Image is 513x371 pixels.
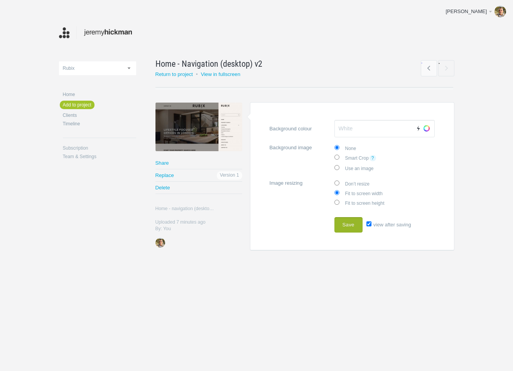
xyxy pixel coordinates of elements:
[270,143,326,154] span: Background image
[63,154,136,159] a: Team & Settings
[334,190,339,195] input: Fit to screen width
[217,171,242,180] span: Version 1
[334,163,435,173] label: Use an image
[440,4,509,19] a: [PERSON_NAME]
[334,217,363,233] button: Save
[155,219,206,231] span: Uploaded 7 minutes ago By: You
[334,198,435,207] label: Fit to screen height
[334,179,435,188] label: Don’t resize
[155,57,262,70] span: Home - Navigation (desktop) v2
[270,179,326,189] span: Image resizing
[413,123,421,134] a: Auto
[201,71,240,77] a: View in fullscreen
[445,8,488,15] div: [PERSON_NAME]
[63,92,136,97] a: Home
[270,120,326,135] span: Background colour
[155,206,235,212] span: Home - navigation (deskto…
[334,200,339,205] input: Fit to screen height
[366,217,411,233] label: view after saving
[334,180,339,185] input: Don’t resize
[334,165,339,170] input: Use an image
[59,25,132,40] img: jeremyhickman-logo_20211012012317.png
[334,153,435,163] label: Smart Crop
[63,66,75,71] span: Rubix
[438,60,454,76] span: →
[155,238,165,248] img: b519333ec108e72885a1c333a6030d69
[334,145,339,150] input: None
[334,120,435,138] input: Background colourAutoChoose
[334,143,435,153] label: None
[155,238,165,248] a: View all by you
[334,188,435,198] label: Fit to screen width
[155,169,242,181] a: Replace
[370,155,376,161] a: ?
[63,113,136,118] a: Clients
[155,71,193,77] a: Return to project
[155,157,242,169] a: Share
[63,146,136,150] a: Subscription
[63,121,136,126] a: Timeline
[155,182,242,194] a: Delete
[334,155,339,160] input: Smart Crop?
[421,60,437,76] a: ←
[366,221,371,226] input: view after saving
[421,123,432,134] a: Choose
[196,71,198,77] small: •
[60,101,94,109] a: Add to project
[155,57,439,70] a: Home - Navigation (desktop) v2
[494,6,506,17] img: b519333ec108e72885a1c333a6030d69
